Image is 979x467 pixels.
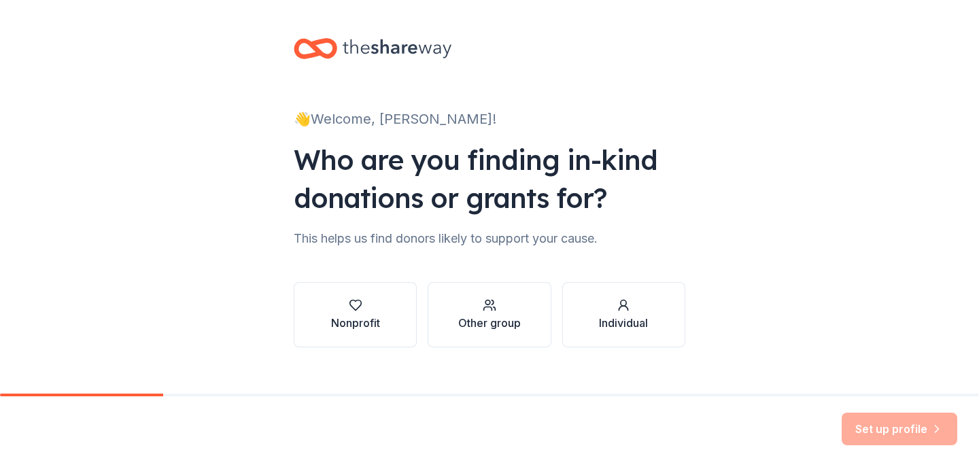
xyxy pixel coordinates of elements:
[331,315,380,331] div: Nonprofit
[294,108,685,130] div: 👋 Welcome, [PERSON_NAME]!
[428,282,551,347] button: Other group
[294,228,685,249] div: This helps us find donors likely to support your cause.
[294,141,685,217] div: Who are you finding in-kind donations or grants for?
[294,282,417,347] button: Nonprofit
[458,315,521,331] div: Other group
[562,282,685,347] button: Individual
[599,315,648,331] div: Individual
